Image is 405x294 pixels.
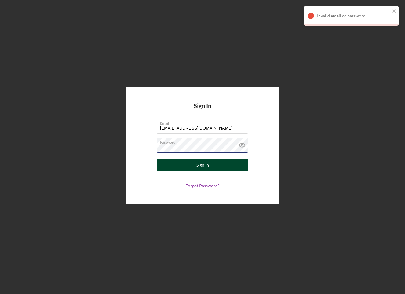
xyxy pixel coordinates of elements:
[160,119,248,126] label: Email
[392,9,396,14] button: close
[317,13,390,18] div: Invalid email or password.
[196,159,209,171] div: Sign In
[194,102,211,119] h4: Sign In
[157,159,248,171] button: Sign In
[185,183,220,188] a: Forgot Password?
[160,138,248,145] label: Password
